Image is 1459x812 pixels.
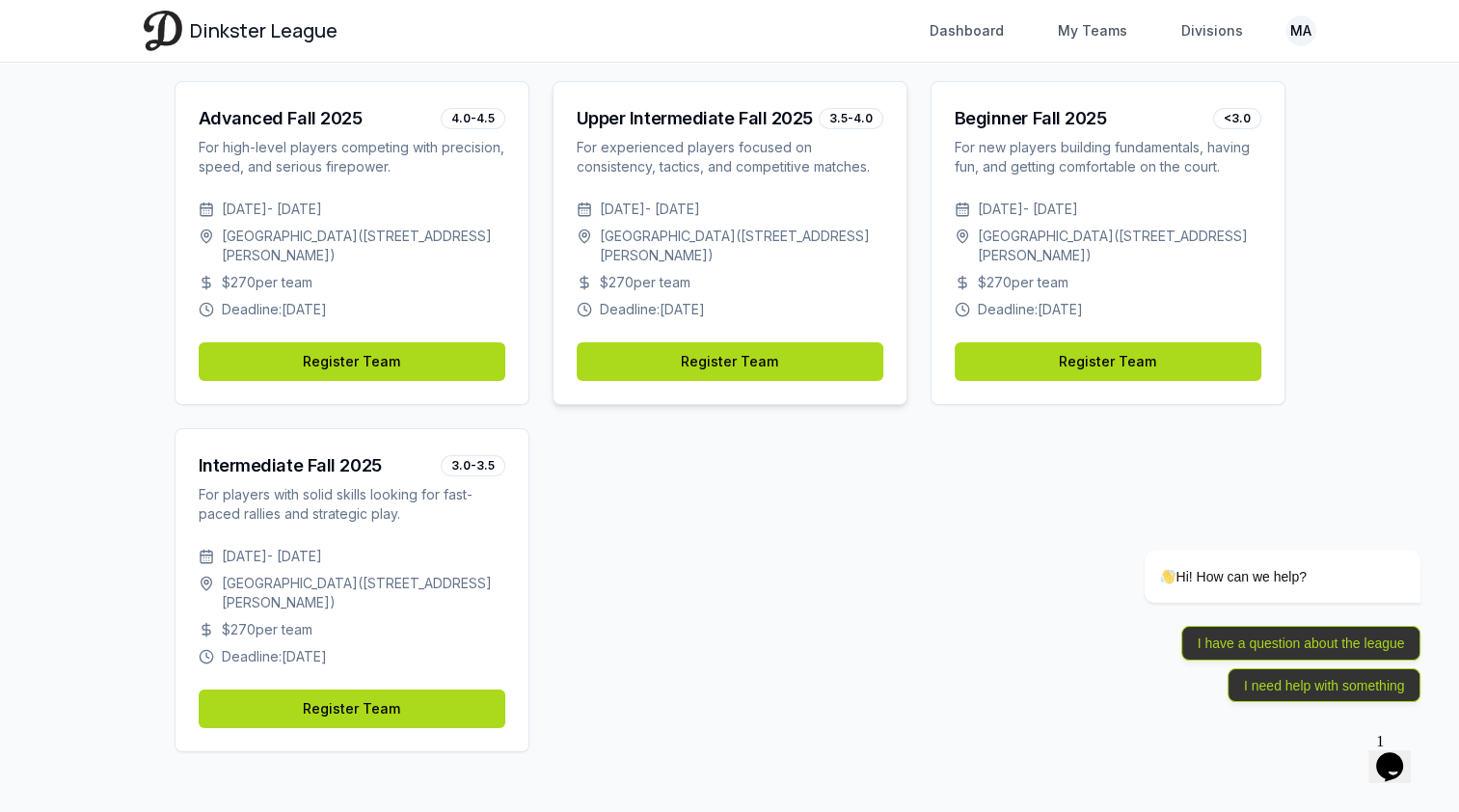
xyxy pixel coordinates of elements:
[199,342,505,381] a: Register Team
[1285,15,1316,46] button: MA
[199,485,505,524] div: For players with solid skills looking for fast-paced rallies and strategic play.
[955,105,1107,132] div: Beginner Fall 2025
[978,227,1261,265] span: [GEOGRAPHIC_DATA] ( [STREET_ADDRESS][PERSON_NAME] )
[222,200,322,219] span: [DATE] - [DATE]
[978,300,1083,319] span: Deadline: [DATE]
[441,455,505,476] div: 3.0-3.5
[819,108,883,129] div: 3.5-4.0
[600,300,705,319] span: Deadline: [DATE]
[600,273,690,292] span: $ 270 per team
[577,105,813,132] div: Upper Intermediate Fall 2025
[222,547,322,566] span: [DATE] - [DATE]
[441,108,505,129] div: 4.0-4.5
[955,138,1261,176] div: For new players building fundamentals, having fun, and getting comfortable on the court.
[577,342,883,381] a: Register Team
[222,574,505,612] span: [GEOGRAPHIC_DATA] ( [STREET_ADDRESS][PERSON_NAME] )
[222,620,312,639] span: $ 270 per team
[199,105,363,132] div: Advanced Fall 2025
[978,273,1068,292] span: $ 270 per team
[600,200,700,219] span: [DATE] - [DATE]
[577,138,883,176] div: For experienced players focused on consistency, tactics, and competitive matches.
[1083,377,1430,716] iframe: chat widget
[978,200,1078,219] span: [DATE] - [DATE]
[144,11,182,50] img: Dinkster
[190,17,338,44] span: Dinkster League
[199,452,382,479] div: Intermediate Fall 2025
[955,342,1261,381] a: Register Team
[1368,725,1430,783] iframe: chat widget
[600,227,883,265] span: [GEOGRAPHIC_DATA] ( [STREET_ADDRESS][PERSON_NAME] )
[199,690,505,728] a: Register Team
[199,138,505,176] div: For high-level players competing with precision, speed, and serious firepower.
[918,14,1015,48] a: Dashboard
[1213,108,1261,129] div: <3.0
[1046,14,1139,48] a: My Teams
[222,273,312,292] span: $ 270 per team
[222,647,327,666] span: Deadline: [DATE]
[222,300,327,319] span: Deadline: [DATE]
[1170,14,1255,48] a: Divisions
[222,227,505,265] span: [GEOGRAPHIC_DATA] ( [STREET_ADDRESS][PERSON_NAME] )
[144,11,338,50] a: Dinkster League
